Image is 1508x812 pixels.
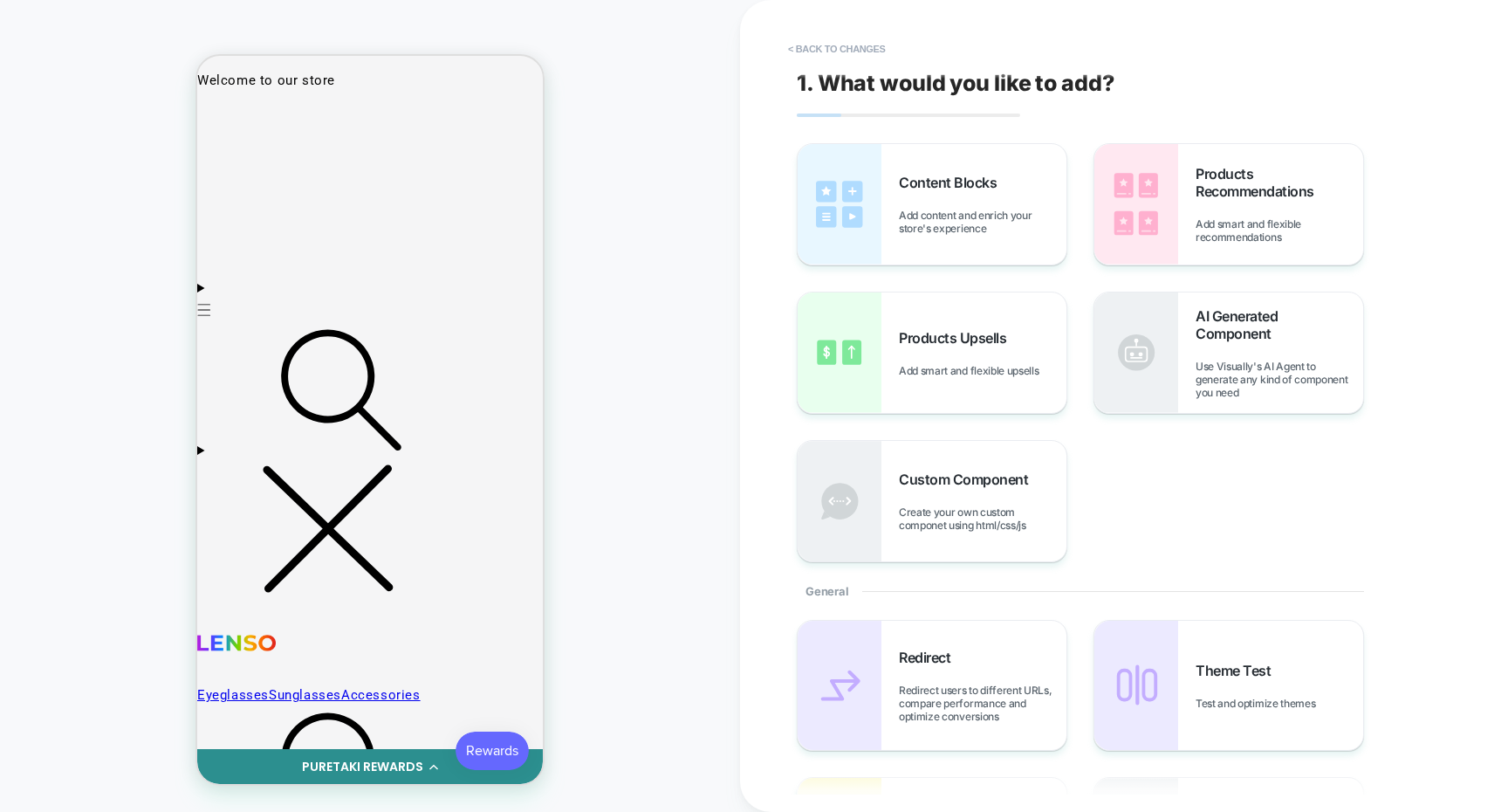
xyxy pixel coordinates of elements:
[899,209,1066,235] span: Add content and enrich your store's experience
[258,676,332,714] iframe: Button to open loyalty program pop-up
[899,174,1005,191] span: Content Blocks
[797,562,1364,620] div: General
[797,70,1114,96] span: 1. What would you like to add?
[899,684,1066,723] span: Redirect users to different URLs, compare performance and optimize conversions
[779,35,895,63] button: < Back to changes
[1196,697,1324,710] span: Test and optimize themes
[197,56,543,784] iframe: To enrich screen reader interactions, please activate Accessibility in Grammarly extension settings
[1196,217,1363,244] span: Add smart and flexible recommendations
[1196,662,1279,679] span: Theme Test
[899,649,959,666] span: Redirect
[899,329,1015,347] span: Products Upsells
[899,364,1047,377] span: Add smart and flexible upsells
[899,506,1066,532] span: Create your own custom componet using html/css/js
[1196,360,1363,399] span: Use Visually's AI Agent to generate any kind of component you need
[1196,307,1363,342] span: AI Generated Component
[899,471,1037,488] span: Custom Component
[1196,165,1363,200] span: Products Recommendations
